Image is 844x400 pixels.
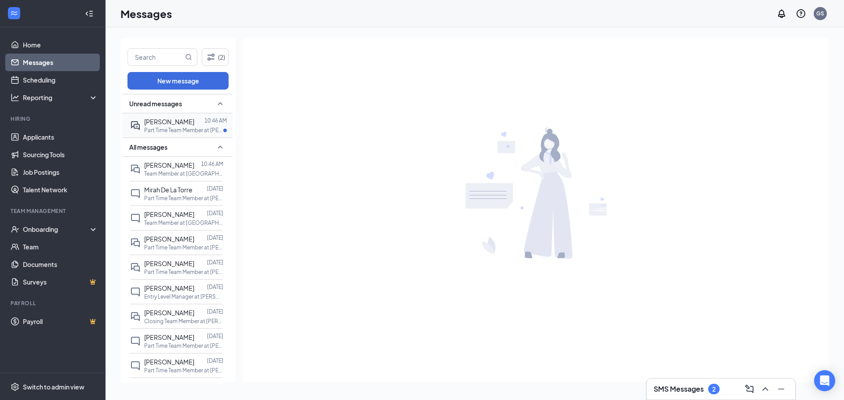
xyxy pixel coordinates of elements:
[144,259,194,267] span: [PERSON_NAME]
[129,99,182,108] span: Unread messages
[130,120,141,131] svg: ActiveDoubleChat
[712,386,716,393] div: 2
[144,235,194,243] span: [PERSON_NAME]
[144,342,223,350] p: Part Time Team Member at [PERSON_NAME] of Suamico
[23,36,98,54] a: Home
[130,164,141,174] svg: DoubleChat
[144,219,223,227] p: Team Member at [GEOGRAPHIC_DATA][PERSON_NAME] of Suamico
[207,185,223,192] p: [DATE]
[654,384,704,394] h3: SMS Messages
[144,367,223,374] p: Part Time Team Member at [PERSON_NAME] of Suamico
[129,143,167,151] span: All messages
[144,170,223,177] p: Team Member at [GEOGRAPHIC_DATA][PERSON_NAME] of Suamico
[206,52,216,62] svg: Filter
[130,311,141,322] svg: DoubleChat
[120,6,172,21] h1: Messages
[11,115,96,123] div: Hiring
[11,382,19,391] svg: Settings
[207,382,223,389] p: [DATE]
[816,10,824,17] div: GS
[144,118,194,126] span: [PERSON_NAME]
[130,262,141,273] svg: DoubleChat
[758,382,772,396] button: ChevronUp
[207,357,223,364] p: [DATE]
[207,283,223,291] p: [DATE]
[814,370,835,391] div: Open Intercom Messenger
[207,209,223,217] p: [DATE]
[23,382,84,391] div: Switch to admin view
[144,317,223,325] p: Closing Team Member at [PERSON_NAME] of Suamico
[215,142,226,152] svg: SmallChevronUp
[85,9,94,18] svg: Collapse
[144,333,194,341] span: [PERSON_NAME]
[202,48,229,66] button: Filter (2)
[23,238,98,256] a: Team
[127,72,229,90] button: New message
[23,163,98,181] a: Job Postings
[215,98,226,109] svg: SmallChevronUp
[130,188,141,199] svg: ChatInactive
[144,210,194,218] span: [PERSON_NAME]
[23,225,91,234] div: Onboarding
[23,273,98,291] a: SurveysCrown
[760,384,771,394] svg: ChevronUp
[207,259,223,266] p: [DATE]
[23,181,98,198] a: Talent Network
[23,313,98,330] a: PayrollCrown
[23,146,98,163] a: Sourcing Tools
[744,384,755,394] svg: ComposeMessage
[144,268,223,276] p: Part Time Team Member at [PERSON_NAME] of Suamico
[11,207,96,215] div: Team Management
[201,160,223,168] p: 10:46 AM
[742,382,757,396] button: ComposeMessage
[144,358,194,366] span: [PERSON_NAME]
[128,49,183,65] input: Search
[23,256,98,273] a: Documents
[207,332,223,340] p: [DATE]
[11,93,19,102] svg: Analysis
[144,284,194,292] span: [PERSON_NAME]
[130,213,141,223] svg: ChatInactive
[23,71,98,89] a: Scheduling
[144,293,223,300] p: Entry Level Manager at [PERSON_NAME] of Suamico
[23,54,98,71] a: Messages
[130,336,141,346] svg: ChatInactive
[130,238,141,248] svg: DoubleChat
[776,384,786,394] svg: Minimize
[144,186,193,194] span: Mirah De La Torre
[144,309,194,317] span: [PERSON_NAME]
[204,117,227,124] p: 10:46 AM
[776,8,787,19] svg: Notifications
[23,128,98,146] a: Applicants
[207,308,223,315] p: [DATE]
[774,382,788,396] button: Minimize
[796,8,806,19] svg: QuestionInfo
[207,234,223,241] p: [DATE]
[144,195,223,202] p: Part Time Team Member at [PERSON_NAME] of Suamico
[130,360,141,371] svg: ChatInactive
[11,225,19,234] svg: UserCheck
[144,126,223,134] p: Part Time Team Member at [PERSON_NAME] of Suamico
[185,54,192,61] svg: MagnifyingGlass
[144,161,194,169] span: [PERSON_NAME]
[11,299,96,307] div: Payroll
[23,93,98,102] div: Reporting
[144,244,223,251] p: Part Time Team Member at [PERSON_NAME] of Suamico
[130,287,141,297] svg: ChatInactive
[10,9,18,18] svg: WorkstreamLogo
